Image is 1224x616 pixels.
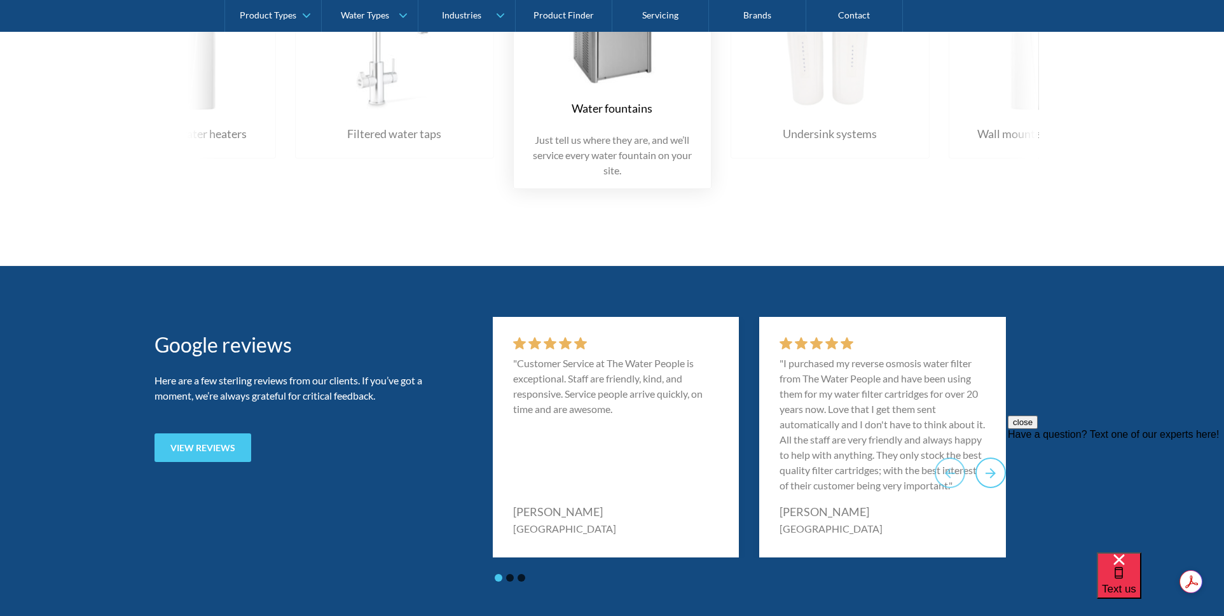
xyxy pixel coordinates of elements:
[155,330,429,360] h2: Google reviews
[759,317,1005,557] div: 2 of 5
[155,373,429,403] p: Here are a few sterling reviews from our clients. If you’ve got a moment, we’re always grateful f...
[935,458,965,488] button: Go to last slide
[977,125,1118,143] div: Wall mounted water heaters
[493,563,527,593] ul: Select a slide to show
[524,132,701,178] p: Just tell us where they are, and we’ll service every water fountain on your site.
[493,317,739,557] div: 1 of 5
[780,356,985,493] p: "I purchased my reverse osmosis water filter from The Water People and have been using them for m...
[518,574,525,582] button: Go to page 3
[506,574,514,582] button: Go to page 2
[240,10,296,21] div: Product Types
[513,521,616,537] div: [GEOGRAPHIC_DATA]
[513,356,719,417] p: "Customer Service at The Water People is exceptional. Staff are friendly, kind, and responsive. S...
[783,125,877,143] div: Undersink systems
[975,458,1006,488] button: Next slide
[1097,552,1224,616] iframe: podium webchat widget bubble
[347,125,441,143] div: Filtered water taps
[780,503,883,521] div: [PERSON_NAME]
[513,503,616,521] div: [PERSON_NAME]
[572,100,652,117] div: Water fountains
[341,10,389,21] div: Water Types
[155,433,251,462] a: View reviews
[495,574,502,582] button: Go to page 1
[1008,416,1224,568] iframe: podium webchat widget prompt
[442,10,481,21] div: Industries
[780,521,883,537] div: [GEOGRAPHIC_DATA]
